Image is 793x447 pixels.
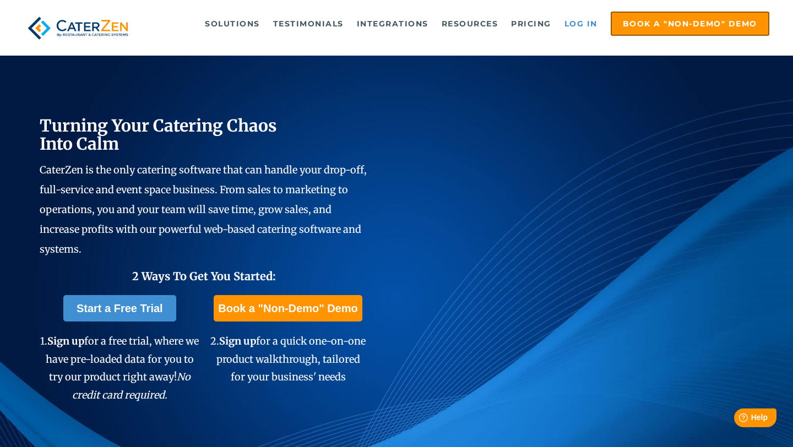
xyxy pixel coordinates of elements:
a: Integrations [351,13,434,35]
span: 2. for a quick one-on-one product walkthrough, tailored for your business' needs [210,335,366,383]
span: Sign up [219,335,256,347]
img: caterzen [24,12,132,45]
span: CaterZen is the only catering software that can handle your drop-off, full-service and event spac... [40,163,367,255]
iframe: Help widget launcher [695,404,781,435]
a: Resources [436,13,504,35]
em: No credit card required. [72,370,191,401]
span: Turning Your Catering Chaos Into Calm [40,115,277,154]
span: 2 Ways To Get You Started: [132,269,276,283]
a: Testimonials [268,13,349,35]
span: Sign up [47,335,84,347]
a: Book a "Non-Demo" Demo [214,295,362,321]
a: Start a Free Trial [63,295,176,321]
a: Solutions [199,13,265,35]
a: Book a "Non-Demo" Demo [611,12,769,36]
span: 1. for a free trial, where we have pre-loaded data for you to try our product right away! [40,335,199,401]
a: Pricing [506,13,557,35]
div: Navigation Menu [151,12,769,36]
a: Log in [559,13,603,35]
